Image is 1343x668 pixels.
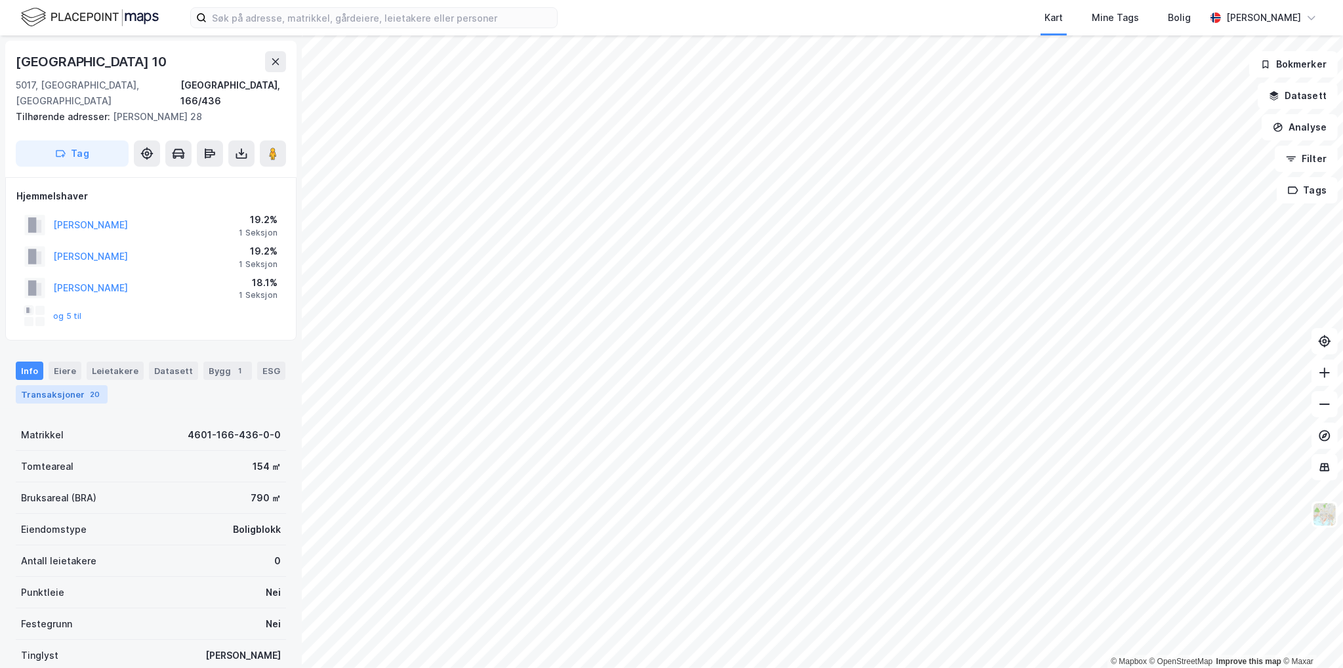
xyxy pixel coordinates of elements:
[207,8,557,28] input: Søk på adresse, matrikkel, gårdeiere, leietakere eller personer
[16,77,180,109] div: 5017, [GEOGRAPHIC_DATA], [GEOGRAPHIC_DATA]
[274,553,281,569] div: 0
[21,522,87,537] div: Eiendomstype
[21,585,64,600] div: Punktleie
[1262,114,1338,140] button: Analyse
[239,290,278,301] div: 1 Seksjon
[239,228,278,238] div: 1 Seksjon
[1275,146,1338,172] button: Filter
[1149,657,1213,666] a: OpenStreetMap
[1312,502,1337,527] img: Z
[233,522,281,537] div: Boligblokk
[1168,10,1191,26] div: Bolig
[203,362,252,380] div: Bygg
[16,385,108,404] div: Transaksjoner
[16,109,276,125] div: [PERSON_NAME] 28
[1277,605,1343,668] iframe: Chat Widget
[1216,657,1281,666] a: Improve this map
[1044,10,1063,26] div: Kart
[87,362,144,380] div: Leietakere
[21,648,58,663] div: Tinglyst
[1092,10,1139,26] div: Mine Tags
[266,585,281,600] div: Nei
[1249,51,1338,77] button: Bokmerker
[21,459,73,474] div: Tomteareal
[1277,177,1338,203] button: Tags
[253,459,281,474] div: 154 ㎡
[21,490,96,506] div: Bruksareal (BRA)
[257,362,285,380] div: ESG
[251,490,281,506] div: 790 ㎡
[16,111,113,122] span: Tilhørende adresser:
[21,6,159,29] img: logo.f888ab2527a4732fd821a326f86c7f29.svg
[239,259,278,270] div: 1 Seksjon
[1226,10,1301,26] div: [PERSON_NAME]
[188,427,281,443] div: 4601-166-436-0-0
[205,648,281,663] div: [PERSON_NAME]
[21,553,96,569] div: Antall leietakere
[239,275,278,291] div: 18.1%
[16,51,169,72] div: [GEOGRAPHIC_DATA] 10
[87,388,102,401] div: 20
[1277,605,1343,668] div: Kontrollprogram for chat
[16,188,285,204] div: Hjemmelshaver
[1111,657,1147,666] a: Mapbox
[266,616,281,632] div: Nei
[1258,83,1338,109] button: Datasett
[16,362,43,380] div: Info
[21,616,72,632] div: Festegrunn
[21,427,64,443] div: Matrikkel
[239,212,278,228] div: 19.2%
[149,362,198,380] div: Datasett
[239,243,278,259] div: 19.2%
[180,77,286,109] div: [GEOGRAPHIC_DATA], 166/436
[16,140,129,167] button: Tag
[234,364,247,377] div: 1
[49,362,81,380] div: Eiere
